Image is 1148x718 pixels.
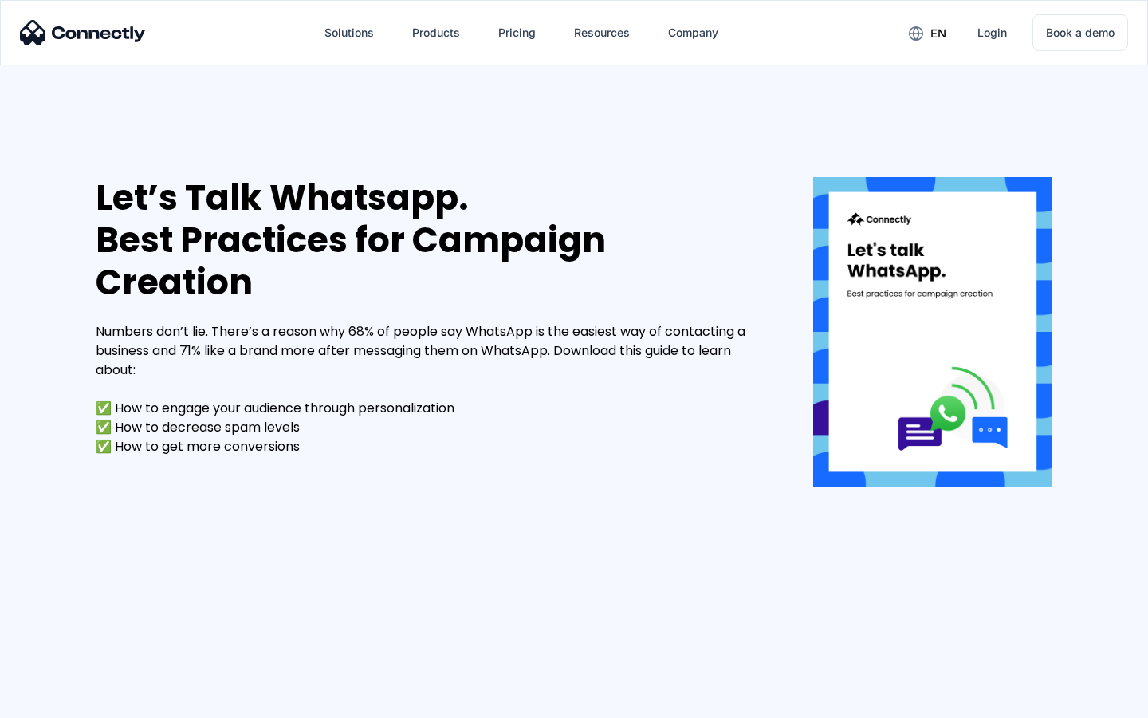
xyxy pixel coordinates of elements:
div: en [930,22,946,45]
img: Connectly Logo [20,20,146,45]
div: Let’s Talk Whatsapp. Best Practices for Campaign Creation [96,177,765,303]
a: Login [965,14,1020,52]
div: Numbers don’t lie. There’s a reason why 68% of people say WhatsApp is the easiest way of contacti... [96,322,765,456]
a: Pricing [486,14,548,52]
div: Solutions [324,22,374,44]
a: Book a demo [1032,14,1128,51]
div: Resources [574,22,630,44]
div: Login [977,22,1007,44]
ul: Language list [32,690,96,712]
aside: Language selected: English [16,690,96,712]
div: Company [668,22,718,44]
div: Products [412,22,460,44]
div: Pricing [498,22,536,44]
